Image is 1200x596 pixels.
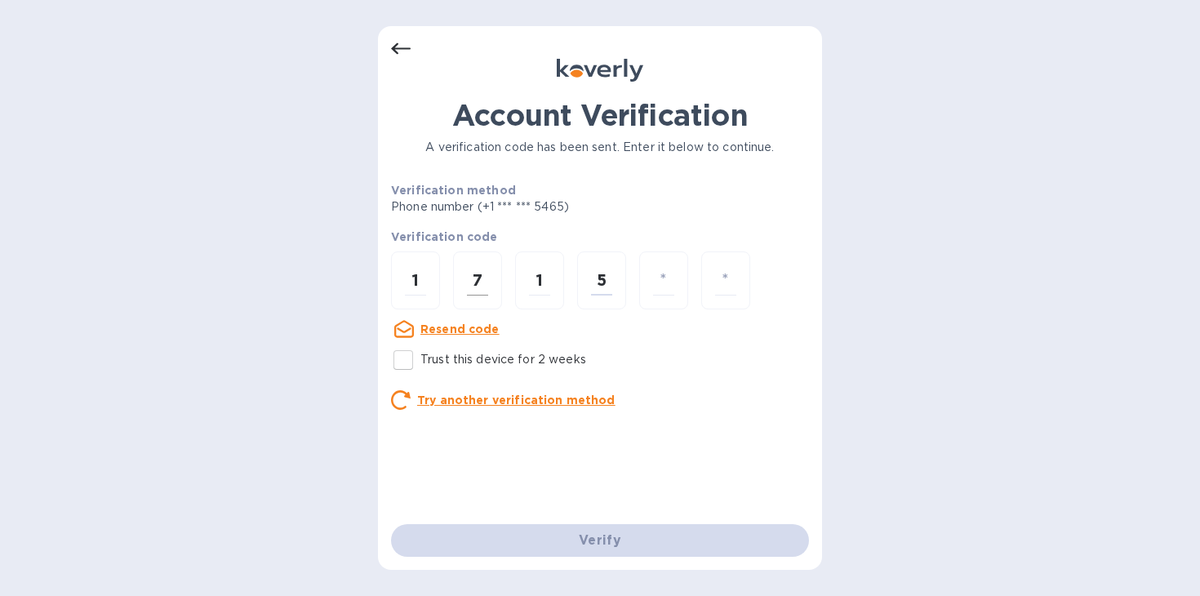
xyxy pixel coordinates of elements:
[391,184,516,197] b: Verification method
[391,229,809,245] p: Verification code
[391,139,809,156] p: A verification code has been sent. Enter it below to continue.
[391,98,809,132] h1: Account Verification
[417,394,616,407] u: Try another verification method
[391,198,694,216] p: Phone number (+1 *** *** 5465)
[420,322,500,336] u: Resend code
[420,351,586,368] p: Trust this device for 2 weeks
